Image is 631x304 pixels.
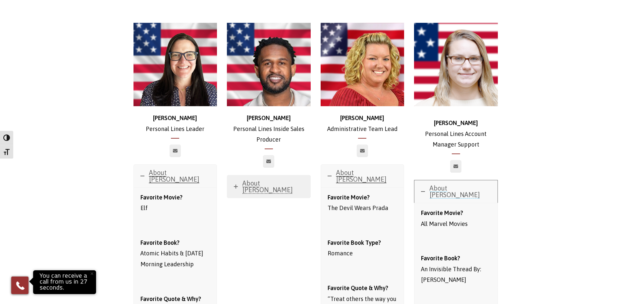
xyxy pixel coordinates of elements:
[434,119,478,126] strong: [PERSON_NAME]
[227,175,310,198] a: About [PERSON_NAME]
[328,194,370,201] strong: Favorite Movie?
[336,169,387,183] span: About [PERSON_NAME]
[328,192,397,214] p: The Devil Wears Prada
[140,250,203,267] span: Atomic Habits & [DATE] Morning Leadership
[421,253,491,285] p: An Invisible Thread By: [PERSON_NAME]
[140,192,210,214] p: Elf
[140,295,201,302] strong: Favorite Quote & Why?
[421,208,491,229] p: All Marvel Movies
[328,284,388,291] strong: Favorite Quote & Why?
[242,179,293,194] span: About [PERSON_NAME]
[35,272,94,292] p: You can receive a call from us in 27 seconds.
[84,266,99,281] button: Close
[414,23,498,107] img: brianna-500x500 (1)
[15,280,26,291] img: Phone icon
[414,180,498,203] a: About [PERSON_NAME]
[414,118,498,150] p: Personal Lines Account Manager Support
[247,114,291,121] strong: [PERSON_NAME]
[153,114,197,121] strong: [PERSON_NAME]
[134,165,217,187] a: About [PERSON_NAME]
[149,169,199,183] span: About [PERSON_NAME]
[227,113,311,145] p: Personal Lines Inside Sales Producer
[321,23,404,107] img: Dori_500x500
[227,23,311,107] img: headshot 500x500
[133,113,217,134] p: Personal Lines Leader
[421,255,460,262] strong: Favorite Book?
[421,209,463,216] strong: Favorite Movie?
[321,165,404,187] a: About [PERSON_NAME]
[340,114,384,121] strong: [PERSON_NAME]
[430,184,480,198] span: About [PERSON_NAME]
[328,238,397,259] p: Romance
[328,239,381,246] strong: Favorite Book Type?
[321,113,404,134] p: Administrative Team Lead
[140,239,180,246] strong: Favorite Book?
[133,23,217,107] img: Jennifer-500x500
[140,194,183,201] strong: Favorite Movie?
